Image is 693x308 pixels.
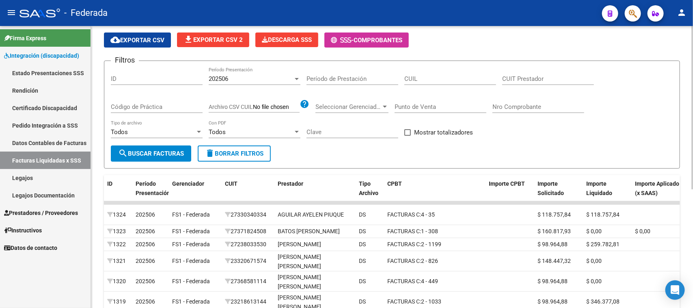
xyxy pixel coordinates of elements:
[359,241,366,247] span: DS
[331,37,354,44] span: -
[324,33,409,48] button: -Comprobantes
[198,145,271,162] button: Borrar Filtros
[225,210,271,219] div: 27330340334
[387,277,482,286] div: 4 - 449
[255,33,318,47] button: Descarga SSS
[278,240,321,249] div: [PERSON_NAME]
[387,241,421,247] span: FACTURAS C:
[225,240,271,249] div: 27238033530
[635,228,650,234] span: $ 0,00
[107,256,129,266] div: 1321
[387,211,421,218] span: FACTURAS C:
[107,227,129,236] div: 1323
[136,228,155,234] span: 202506
[359,258,366,264] span: DS
[635,180,679,196] span: Importe Aplicado (x SAAS)
[4,208,78,217] span: Prestadores / Proveedores
[586,278,602,284] span: $ 0,00
[184,35,193,44] mat-icon: file_download
[4,34,46,43] span: Firma Express
[222,175,274,211] datatable-header-cell: CUIT
[359,298,366,305] span: DS
[64,4,108,22] span: - Federada
[586,241,620,247] span: $ 259.782,81
[359,180,378,196] span: Tipo Archivo
[4,226,42,235] span: Instructivos
[489,180,525,187] span: Importe CPBT
[107,277,129,286] div: 1320
[538,211,571,218] span: $ 118.757,84
[387,298,421,305] span: FACTURAS C:
[359,211,366,218] span: DS
[209,75,228,82] span: 202506
[136,278,155,284] span: 202506
[300,99,309,109] mat-icon: help
[225,277,271,286] div: 27368581114
[205,150,263,157] span: Borrar Filtros
[538,258,571,264] span: $ 148.447,32
[118,148,128,158] mat-icon: search
[354,37,402,44] span: Comprobantes
[414,128,473,137] span: Mostrar totalizadores
[225,180,237,187] span: CUIT
[387,210,482,219] div: 4 - 35
[111,145,191,162] button: Buscar Facturas
[225,256,271,266] div: 23320671574
[538,298,568,305] span: $ 98.964,88
[278,252,352,271] div: [PERSON_NAME] [PERSON_NAME]
[534,175,583,211] datatable-header-cell: Importe Solicitado
[278,180,303,187] span: Prestador
[172,241,210,247] span: FS1 - Federada
[107,210,129,219] div: 1324
[387,256,482,266] div: 2 - 826
[111,128,128,136] span: Todos
[387,227,482,236] div: 1 - 308
[205,148,215,158] mat-icon: delete
[4,51,79,60] span: Integración (discapacidad)
[110,37,164,44] span: Exportar CSV
[387,278,421,284] span: FACTURAS C:
[110,35,120,45] mat-icon: cloud_download
[278,227,340,236] div: BATOS [PERSON_NAME]
[486,175,534,211] datatable-header-cell: Importe CPBT
[262,36,312,43] span: Descarga SSS
[538,278,568,284] span: $ 98.964,88
[538,228,571,234] span: $ 160.817,93
[104,33,171,48] button: Exportar CSV
[538,180,564,196] span: Importe Solicitado
[136,211,155,218] span: 202506
[253,104,300,111] input: Archivo CSV CUIL
[107,180,112,187] span: ID
[359,278,366,284] span: DS
[677,8,687,17] mat-icon: person
[4,243,57,252] span: Datos de contacto
[172,258,210,264] span: FS1 - Federada
[538,241,568,247] span: $ 98.964,88
[184,36,243,43] span: Exportar CSV 2
[172,180,204,187] span: Gerenciador
[209,104,253,110] span: Archivo CSV CUIL
[632,175,684,211] datatable-header-cell: Importe Aplicado (x SAAS)
[586,258,602,264] span: $ 0,00
[209,128,226,136] span: Todos
[104,175,132,211] datatable-header-cell: ID
[118,150,184,157] span: Buscar Facturas
[136,258,155,264] span: 202506
[278,210,344,219] div: AGUILAR AYELEN PIUQUE
[387,258,421,264] span: FACTURAS C:
[387,228,421,234] span: FACTURAS C:
[356,175,384,211] datatable-header-cell: Tipo Archivo
[315,103,381,111] span: Seleccionar Gerenciador
[107,240,129,249] div: 1322
[225,297,271,306] div: 23218613144
[6,8,16,17] mat-icon: menu
[169,175,222,211] datatable-header-cell: Gerenciador
[177,33,249,47] button: Exportar CSV 2
[136,298,155,305] span: 202506
[136,241,155,247] span: 202506
[586,211,620,218] span: $ 118.757,84
[384,175,486,211] datatable-header-cell: CPBT
[132,175,169,211] datatable-header-cell: Período Presentación
[583,175,632,211] datatable-header-cell: Importe Liquidado
[278,273,352,291] div: [PERSON_NAME] [PERSON_NAME]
